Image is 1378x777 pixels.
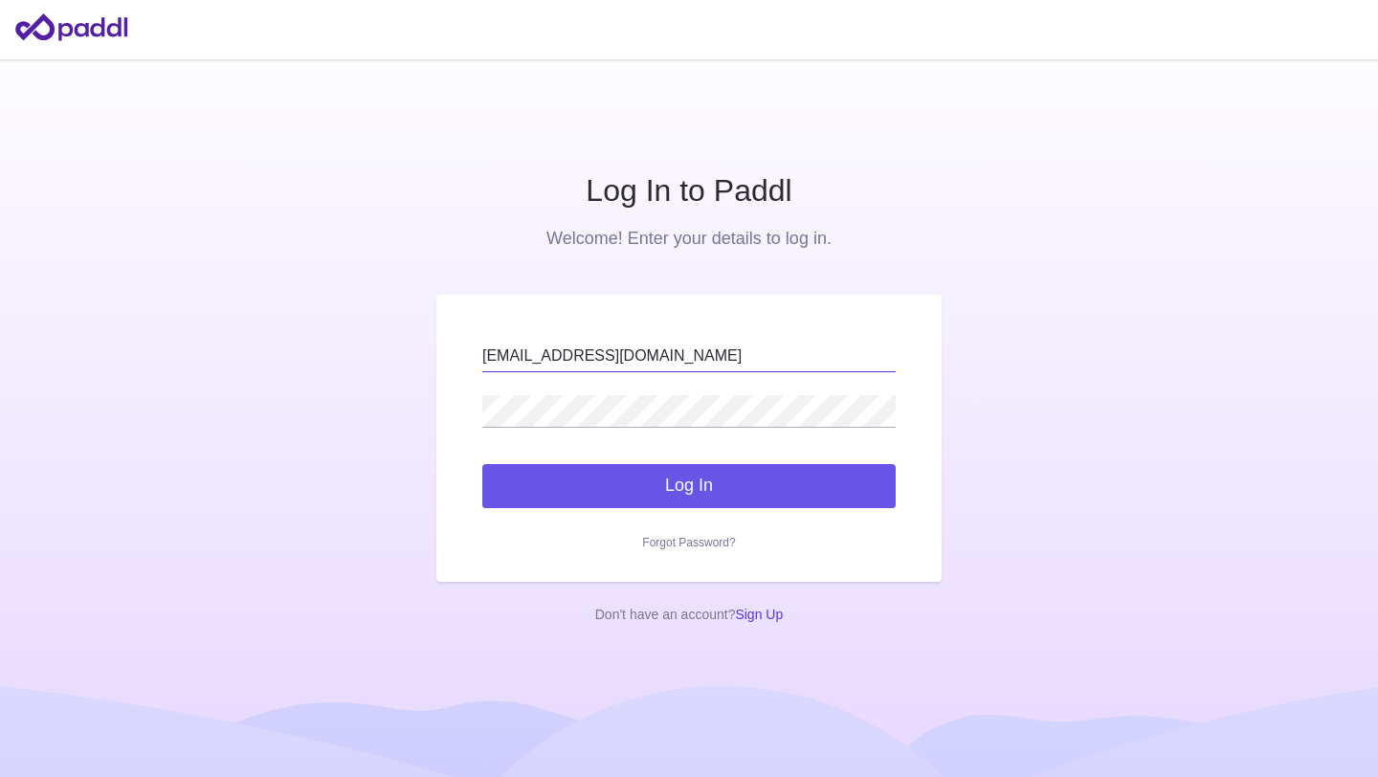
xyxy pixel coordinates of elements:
input: Enter your Email [482,340,896,372]
button: Log In [482,464,896,508]
div: Don't have an account? [436,605,942,624]
h1: Log In to Paddl [436,172,942,209]
a: Sign Up [735,607,783,622]
a: Forgot Password? [482,535,896,551]
h2: Welcome! Enter your details to log in. [436,229,942,250]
